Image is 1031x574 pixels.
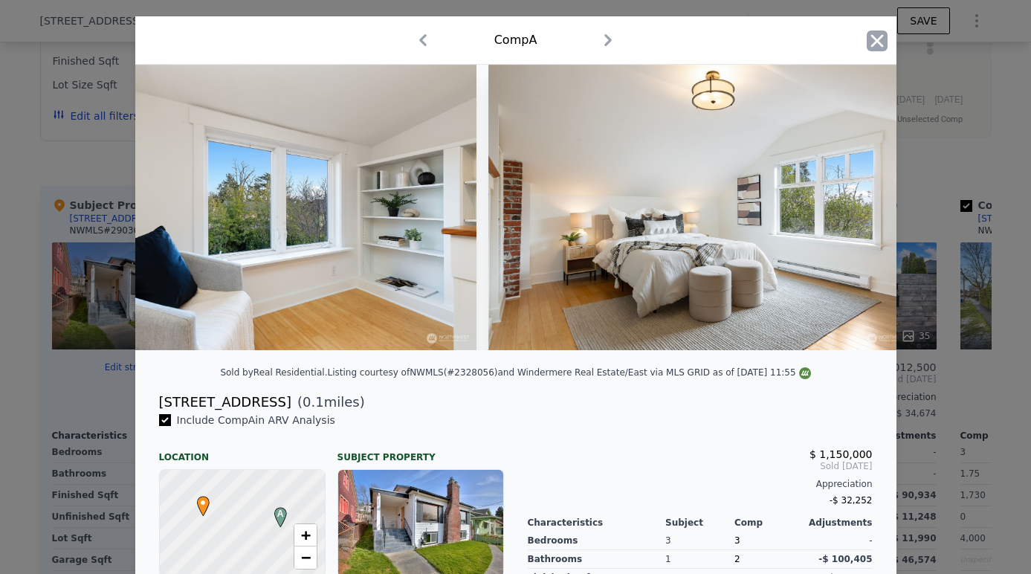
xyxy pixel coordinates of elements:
div: • [193,496,202,505]
div: Sold by Real Residential . [220,367,327,378]
div: - [804,532,873,550]
div: Comp [734,517,804,529]
img: Property Img [488,65,917,350]
span: − [300,548,310,567]
div: 3 [665,532,734,550]
div: [STREET_ADDRESS] [159,392,291,413]
span: -$ 100,405 [818,554,872,564]
div: 1 [665,550,734,569]
span: $ 1,150,000 [809,448,873,460]
span: Include Comp A in ARV Analysis [171,414,341,426]
div: Adjustments [804,517,873,529]
span: + [300,526,310,544]
span: A [271,507,291,520]
div: A [271,507,279,516]
span: 0.1 [303,394,324,410]
div: Appreciation [528,478,873,490]
img: NWMLS Logo [799,367,811,379]
div: Comp A [494,31,537,49]
div: Bedrooms [528,532,666,550]
img: Property Img [48,65,476,350]
div: Listing courtesy of NWMLS (#2328056) and Windermere Real Estate/East via MLS GRID as of [DATE] 11:55 [327,367,810,378]
a: Zoom out [294,546,317,569]
span: ( miles) [291,392,365,413]
div: Subject Property [337,439,504,463]
div: 2 [734,550,804,569]
span: -$ 32,252 [830,495,873,506]
div: Subject [665,517,734,529]
a: Zoom in [294,524,317,546]
span: 3 [734,535,740,546]
div: Characteristics [528,517,666,529]
div: Location [159,439,326,463]
span: Sold [DATE] [528,460,873,472]
span: • [193,491,213,514]
div: Bathrooms [528,550,666,569]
